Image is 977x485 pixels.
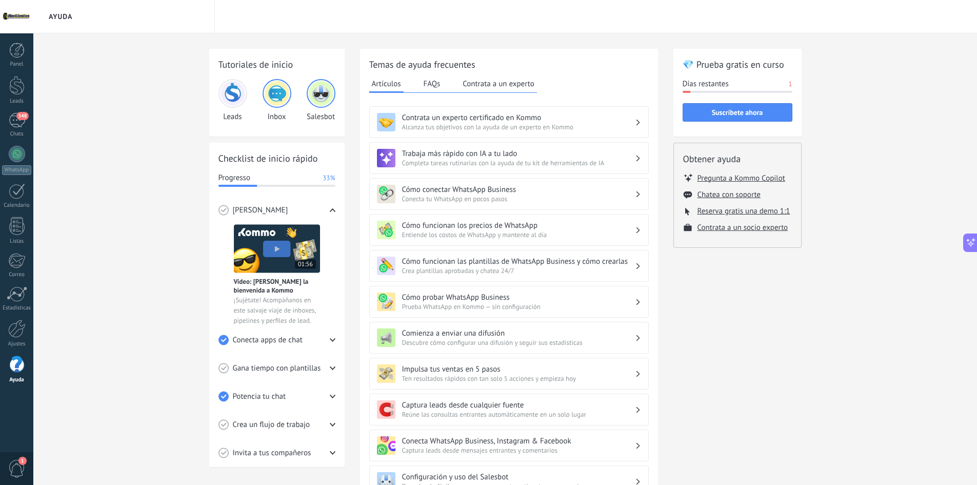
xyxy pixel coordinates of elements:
h3: Cómo probar WhatsApp Business [402,293,635,302]
button: Artículos [369,76,404,93]
span: Potencia tu chat [233,392,286,402]
img: Meet video [234,224,320,273]
div: Inbox [263,79,291,122]
h3: Conecta WhatsApp Business, Instagram & Facebook [402,436,635,446]
span: Invita a tus compañeros [233,448,311,458]
div: Ayuda [2,377,32,383]
button: FAQs [421,76,443,91]
button: Chatea con soporte [697,190,761,200]
span: Días restantes [683,79,729,89]
h3: Contrata un experto certificado en Kommo [402,113,635,123]
h3: Configuración y uso del Salesbot [402,472,635,482]
button: Contrata a un experto [460,76,536,91]
span: [PERSON_NAME] [233,205,288,216]
h3: Cómo conectar WhatsApp Business [402,185,635,195]
span: Progresso [218,173,250,183]
div: Correo [2,271,32,278]
button: Pregunta a Kommo Copilot [697,173,785,183]
button: Contrata a un socio experto [697,223,788,232]
span: Reúne las consultas entrantes automáticamente en un solo lugar [402,410,635,419]
h3: Cómo funcionan las plantillas de WhatsApp Business y cómo crearlas [402,257,635,266]
div: Leads [2,98,32,105]
span: Ten resultados rápidos con tan solo 5 acciones y empieza hoy [402,374,635,383]
h3: Cómo funcionan los precios de WhatsApp [402,221,635,230]
h3: Captura leads desde cualquier fuente [402,400,635,410]
span: 33% [323,173,335,183]
span: ¡Sujétate! Acompáñanos en este salvaje viaje de inboxes, pipelines y perfiles de lead. [234,295,320,326]
button: Suscríbete ahora [683,103,792,122]
div: Ajustes [2,341,32,347]
span: Crea plantillas aprobadas y chatea 24/7 [402,266,635,275]
span: Suscríbete ahora [712,109,763,116]
span: Alcanza tus objetivos con la ayuda de un experto en Kommo [402,123,635,131]
h2: Temas de ayuda frecuentes [369,58,649,71]
div: Panel [2,61,32,68]
span: Captura leads desde mensajes entrantes y comentarios [402,446,635,455]
span: Crea un flujo de trabajo [233,420,310,430]
span: Entiende los costos de WhatsApp y mantente al día [402,230,635,239]
div: Estadísticas [2,305,32,312]
h2: Tutoriales de inicio [218,58,335,71]
span: Prueba WhatsApp en Kommo — sin configuración [402,302,635,311]
span: Vídeo: [PERSON_NAME] la bienvenida a Kommo [234,277,320,295]
h2: Obtener ayuda [683,152,792,165]
h2: 💎 Prueba gratis en curso [683,58,792,71]
h3: Comienza a enviar una difusión [402,328,635,338]
h3: Impulsa tus ventas en 5 pasos [402,364,635,374]
button: Reserva gratis una demo 1:1 [697,206,790,216]
span: 1 [18,457,27,465]
div: Leads [218,79,247,122]
div: WhatsApp [2,165,31,175]
h3: Trabaja más rápido con IA a tu lado [402,149,635,159]
span: Descubre cómo configurar una difusión y seguir sus estadísticas [402,338,635,347]
div: Salesbot [307,79,335,122]
span: Gana tiempo con plantillas [233,363,321,374]
span: Completa tareas rutinarias con la ayuda de tu kit de herramientas de IA [402,159,635,167]
span: Conecta tu WhatsApp en pocos pasos [402,195,635,203]
div: Listas [2,238,32,245]
h2: Checklist de inicio rápido [218,152,335,165]
div: Calendario [2,202,32,209]
span: Conecta apps de chat [233,335,303,345]
span: 348 [16,112,28,120]
div: Chats [2,131,32,138]
span: 1 [788,79,792,89]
